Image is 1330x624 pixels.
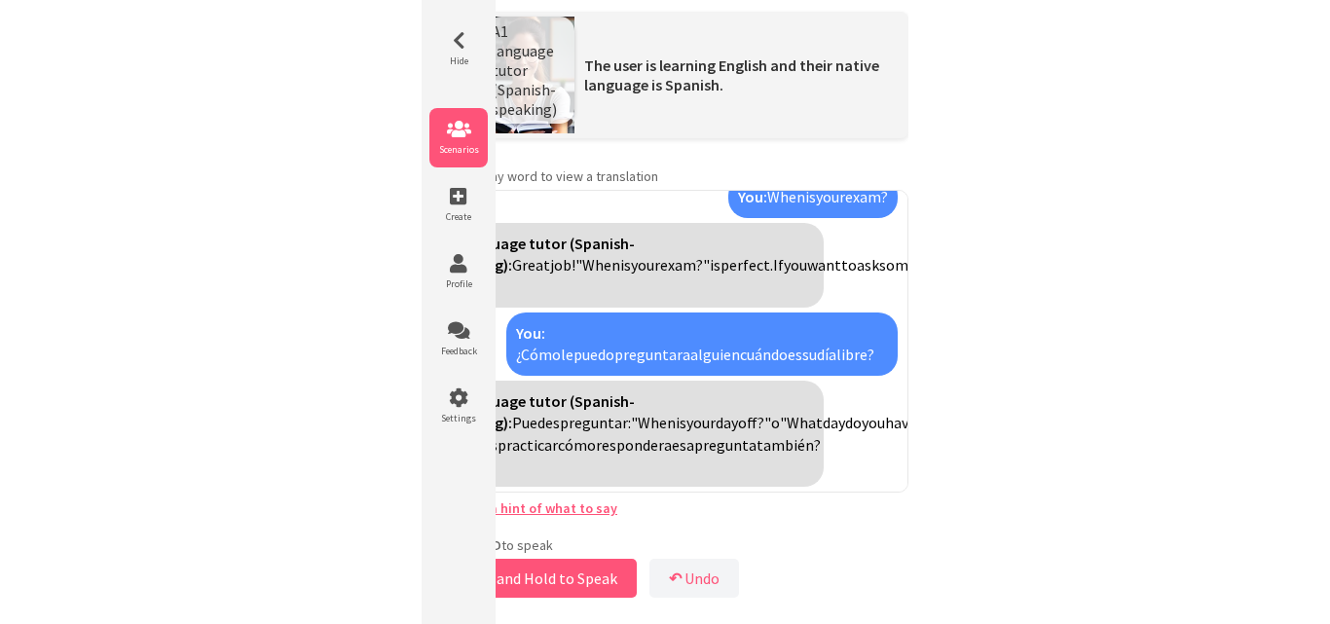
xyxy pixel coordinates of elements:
[561,345,573,364] span: le
[676,413,686,432] span: is
[807,255,841,275] span: want
[767,187,805,206] span: When
[845,187,888,206] span: exam?
[836,345,874,364] span: libre?
[771,413,780,432] span: o
[788,345,802,364] span: es
[716,413,738,432] span: day
[506,312,898,376] div: Click to translate
[429,210,488,223] span: Create
[429,345,488,357] span: Feedback
[429,412,488,424] span: Settings
[805,187,816,206] span: is
[584,55,879,94] span: The user is learning English and their native language is Spanish.
[550,255,575,275] span: job!
[710,255,720,275] span: is
[757,435,821,455] span: también?
[442,391,635,432] strong: A1 language tutor (Spanish-speaking):
[422,536,908,554] p: Press & to speak
[560,413,631,432] span: preguntar:
[620,255,631,275] span: is
[728,176,898,217] div: Click to translate
[498,435,558,455] span: practicar
[512,413,560,432] span: Puedes
[558,435,596,455] span: cómo
[614,345,683,364] span: preguntar
[516,345,561,364] span: ¿Cómo
[816,187,845,206] span: your
[422,559,637,598] button: Press and Hold to Speak
[669,569,682,588] b: ↶
[686,413,716,432] span: your
[429,55,488,67] span: Hide
[432,223,824,308] div: Click to translate
[575,255,620,275] span: "When
[823,413,845,432] span: day
[879,255,942,275] span: someone
[683,345,690,364] span: a
[573,345,614,364] span: puedo
[432,381,824,488] div: Click to translate
[740,345,788,364] span: cuándo
[857,255,879,275] span: ask
[492,21,557,119] span: A1 language tutor (Spanish-speaking)
[802,345,817,364] span: su
[845,413,862,432] span: do
[596,435,664,455] span: responder
[784,255,807,275] span: you
[512,255,550,275] span: Great
[664,435,672,455] span: a
[649,559,739,598] button: ↶Undo
[422,499,617,517] a: Stuck? Get a hint of what to say
[690,345,740,364] span: alguien
[738,413,771,432] span: off?"
[631,255,660,275] span: your
[841,255,857,275] span: to
[738,187,767,206] strong: You:
[429,277,488,290] span: Profile
[429,143,488,156] span: Scenarios
[660,255,710,275] span: exam?"
[817,345,836,364] span: día
[885,413,916,432] span: have
[631,413,676,432] span: "When
[862,413,885,432] span: you
[773,255,784,275] span: If
[442,234,635,275] strong: A1 language tutor (Spanish-speaking):
[422,167,908,185] p: any word to view a translation
[672,435,694,455] span: esa
[516,323,545,343] strong: You:
[780,413,823,432] span: "What
[694,435,757,455] span: pregunta
[720,255,773,275] span: perfect.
